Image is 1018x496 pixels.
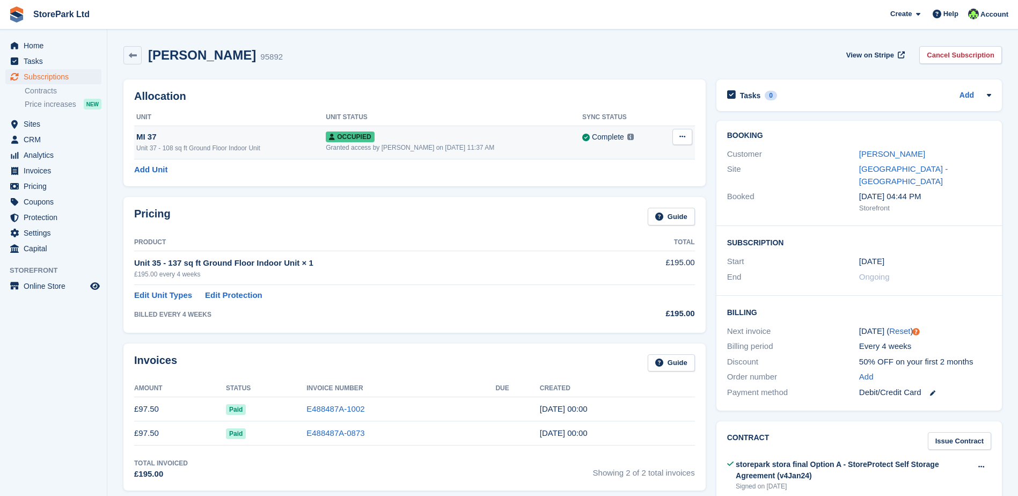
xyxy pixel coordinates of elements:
span: Capital [24,241,88,256]
a: E488487A-0873 [306,428,364,437]
a: Preview store [89,280,101,293]
div: Order number [727,371,859,383]
div: 50% OFF on your first 2 months [859,356,991,368]
span: Storefront [10,265,107,276]
td: £97.50 [134,397,226,421]
a: Guide [648,208,695,225]
th: Total [617,234,695,251]
div: 95892 [260,51,283,63]
a: menu [5,69,101,84]
a: menu [5,116,101,132]
span: Tasks [24,54,88,69]
div: Payment method [727,386,859,399]
span: Sites [24,116,88,132]
div: NEW [84,99,101,110]
span: Online Store [24,279,88,294]
a: Add [960,90,974,102]
a: menu [5,241,101,256]
div: Total Invoiced [134,458,188,468]
a: Cancel Subscription [919,46,1002,64]
span: Subscriptions [24,69,88,84]
div: Site [727,163,859,187]
a: menu [5,179,101,194]
time: 2025-08-23 23:00:30 UTC [540,404,588,413]
a: View on Stripe [842,46,907,64]
span: CRM [24,132,88,147]
h2: Subscription [727,237,991,247]
a: menu [5,38,101,53]
a: menu [5,148,101,163]
th: Amount [134,380,226,397]
h2: Allocation [134,90,695,103]
span: Create [890,9,912,19]
a: menu [5,163,101,178]
div: £195.00 [134,468,188,480]
div: Start [727,256,859,268]
a: Price increases NEW [25,98,101,110]
div: Customer [727,148,859,161]
div: Complete [592,132,624,143]
span: View on Stripe [846,50,894,61]
time: 2025-07-26 23:00:00 UTC [859,256,884,268]
a: menu [5,194,101,209]
a: Add Unit [134,164,167,176]
th: Due [495,380,539,397]
a: Contracts [25,86,101,96]
h2: Booking [727,132,991,140]
div: Storefront [859,203,991,214]
a: Reset [889,326,910,335]
div: Billing period [727,340,859,353]
span: Home [24,38,88,53]
img: icon-info-grey-7440780725fd019a000dd9b08b2336e03edf1995a4989e88bcd33f0948082b44.svg [627,134,634,140]
th: Status [226,380,306,397]
a: menu [5,210,101,225]
div: Granted access by [PERSON_NAME] on [DATE] 11:37 AM [326,143,582,152]
td: £97.50 [134,421,226,446]
th: Product [134,234,617,251]
a: menu [5,279,101,294]
div: Tooltip anchor [911,327,921,337]
th: Sync Status [582,109,661,126]
h2: Pricing [134,208,171,225]
span: Account [980,9,1008,20]
a: menu [5,54,101,69]
div: [DATE] ( ) [859,325,991,338]
a: Add [859,371,874,383]
a: E488487A-1002 [306,404,364,413]
span: Pricing [24,179,88,194]
a: Edit Unit Types [134,289,192,302]
div: storepark stora final Option A - StoreProtect Self Storage Agreement (v4Jan24) [736,459,971,482]
h2: Tasks [740,91,761,100]
div: Next invoice [727,325,859,338]
h2: Contract [727,432,770,450]
div: Unit 37 - 108 sq ft Ground Floor Indoor Unit [136,143,326,153]
h2: Invoices [134,354,177,372]
a: menu [5,225,101,240]
time: 2025-07-26 23:00:20 UTC [540,428,588,437]
th: Invoice Number [306,380,495,397]
div: £195.00 [617,308,695,320]
span: Occupied [326,132,374,142]
div: Discount [727,356,859,368]
h2: [PERSON_NAME] [148,48,256,62]
div: Unit 35 - 137 sq ft Ground Floor Indoor Unit × 1 [134,257,617,269]
th: Unit Status [326,109,582,126]
div: Booked [727,191,859,213]
a: StorePark Ltd [29,5,94,23]
a: [PERSON_NAME] [859,149,925,158]
a: Guide [648,354,695,372]
h2: Billing [727,307,991,317]
span: Help [943,9,958,19]
span: Analytics [24,148,88,163]
a: Issue Contract [928,432,991,450]
span: Ongoing [859,272,890,281]
td: £195.00 [617,251,695,285]
span: Settings [24,225,88,240]
div: Debit/Credit Card [859,386,991,399]
a: [GEOGRAPHIC_DATA] - [GEOGRAPHIC_DATA] [859,164,948,186]
div: £195.00 every 4 weeks [134,269,617,279]
img: stora-icon-8386f47178a22dfd0bd8f6a31ec36ba5ce8667c1dd55bd0f319d3a0aa187defe.svg [9,6,25,23]
span: Paid [226,404,246,415]
img: Ryan Mulcahy [968,9,979,19]
th: Unit [134,109,326,126]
